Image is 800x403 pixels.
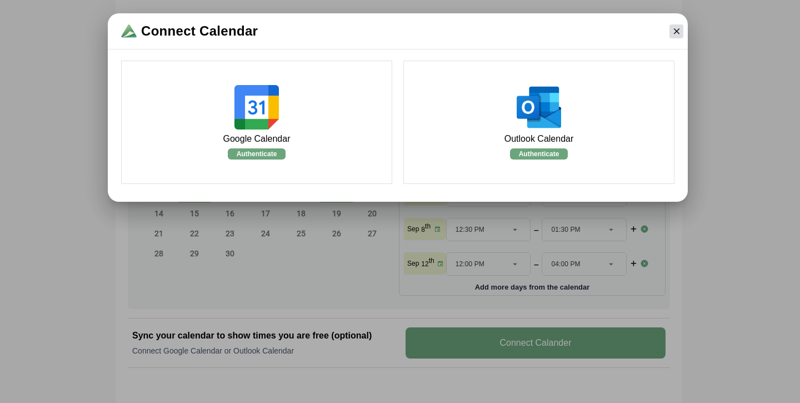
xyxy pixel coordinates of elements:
[517,85,561,130] img: Outlook Calendar
[223,134,291,144] h1: Google Calendar
[504,134,574,144] h1: Outlook Calendar
[510,148,568,160] v-button: Authenticate
[234,85,279,130] img: Google Calendar
[228,148,286,160] v-button: Authenticate
[141,22,258,40] span: Connect Calendar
